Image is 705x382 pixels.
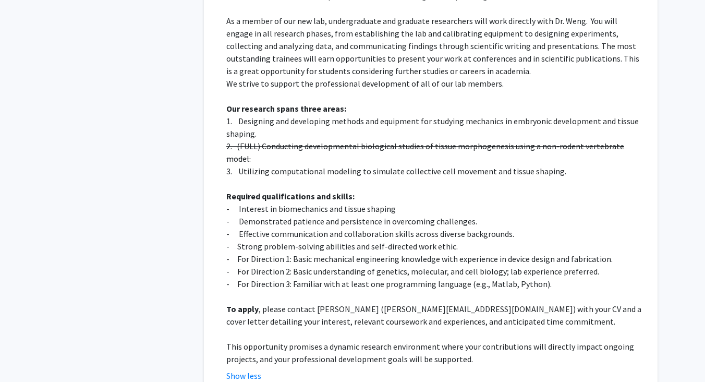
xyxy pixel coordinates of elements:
p: - Strong problem-solving abilities and self-directed work ethic. [226,240,643,253]
button: Show less [226,369,261,382]
p: - For Direction 3: Familiar with at least one programming language (e.g., Matlab, Python). [226,278,643,290]
p: As a member of our new lab, undergraduate and graduate researchers will work directly with Dr. We... [226,15,643,77]
p: - Demonstrated patience and persistence in overcoming challenges. [226,215,643,228]
p: 3. Utilizing computational modeling to simulate collective cell movement and tissue shaping. [226,165,643,177]
p: - For Direction 1: Basic mechanical engineering knowledge with experience in device design and fa... [226,253,643,265]
p: - Interest in biomechanics and tissue shaping [226,202,643,215]
strong: Required qualifications and skills: [226,191,355,201]
p: - For Direction 2: Basic understanding of genetics, molecular, and cell biology; lab experience p... [226,265,643,278]
s: 2. (FULL) Conducting developmental biological studies of tissue morphogenesis using a non-rodent ... [226,141,624,164]
p: , please contact [PERSON_NAME] ([PERSON_NAME][EMAIL_ADDRESS][DOMAIN_NAME]) with your CV and a cov... [226,303,643,328]
iframe: Chat [8,335,44,374]
p: - Effective communication and collaboration skills across diverse backgrounds. [226,228,643,240]
p: We strive to support the professional development of all of our lab members. [226,77,643,90]
strong: To apply [226,304,259,314]
p: This opportunity promises a dynamic research environment where your contributions will directly i... [226,340,643,365]
p: 1. Designing and developing methods and equipment for studying mechanics in embryonic development... [226,115,643,140]
strong: Our research spans three areas: [226,103,346,114]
